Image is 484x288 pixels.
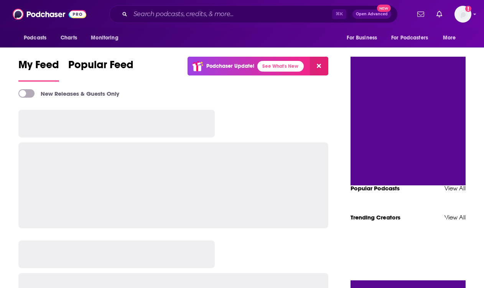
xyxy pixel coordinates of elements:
span: Charts [61,33,77,43]
a: New Releases & Guests Only [18,89,119,98]
span: New [377,5,391,12]
p: Podchaser Update! [206,63,254,69]
span: Podcasts [24,33,46,43]
span: More [443,33,456,43]
img: Podchaser - Follow, Share and Rate Podcasts [13,7,86,21]
span: Open Advanced [356,12,388,16]
a: Show notifications dropdown [414,8,427,21]
span: For Podcasters [391,33,428,43]
span: Monitoring [91,33,118,43]
button: Show profile menu [454,6,471,23]
button: open menu [386,31,439,45]
input: Search podcasts, credits, & more... [130,8,332,20]
a: View All [444,214,466,221]
svg: Add a profile image [465,6,471,12]
div: Search podcasts, credits, & more... [109,5,398,23]
a: Charts [56,31,82,45]
button: open menu [341,31,387,45]
button: open menu [438,31,466,45]
a: My Feed [18,58,59,82]
a: Trending Creators [351,214,400,221]
span: My Feed [18,58,59,76]
a: View All [444,185,466,192]
span: Popular Feed [68,58,133,76]
a: Show notifications dropdown [433,8,445,21]
button: open menu [86,31,128,45]
a: Popular Podcasts [351,185,400,192]
a: See What's New [257,61,304,72]
span: Logged in as alignPR [454,6,471,23]
a: Popular Feed [68,58,133,82]
span: ⌘ K [332,9,346,19]
span: For Business [347,33,377,43]
img: User Profile [454,6,471,23]
button: open menu [18,31,56,45]
button: Open AdvancedNew [352,10,391,19]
